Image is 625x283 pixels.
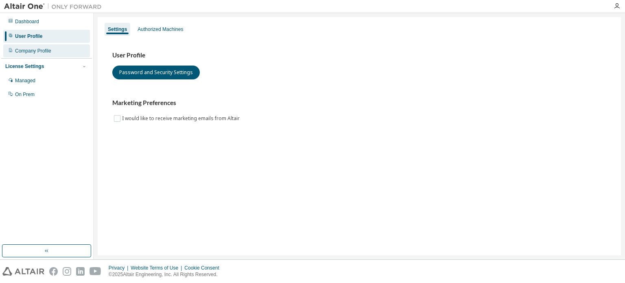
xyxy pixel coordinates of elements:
[76,267,85,276] img: linkedin.svg
[109,265,131,271] div: Privacy
[131,265,184,271] div: Website Terms of Use
[184,265,224,271] div: Cookie Consent
[112,99,606,107] h3: Marketing Preferences
[63,267,71,276] img: instagram.svg
[108,26,127,33] div: Settings
[90,267,101,276] img: youtube.svg
[112,66,200,79] button: Password and Security Settings
[15,77,35,84] div: Managed
[15,18,39,25] div: Dashboard
[109,271,224,278] p: © 2025 Altair Engineering, Inc. All Rights Reserved.
[5,63,44,70] div: License Settings
[4,2,106,11] img: Altair One
[15,33,42,39] div: User Profile
[112,51,606,59] h3: User Profile
[49,267,58,276] img: facebook.svg
[122,114,241,123] label: I would like to receive marketing emails from Altair
[15,48,51,54] div: Company Profile
[2,267,44,276] img: altair_logo.svg
[138,26,183,33] div: Authorized Machines
[15,91,35,98] div: On Prem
